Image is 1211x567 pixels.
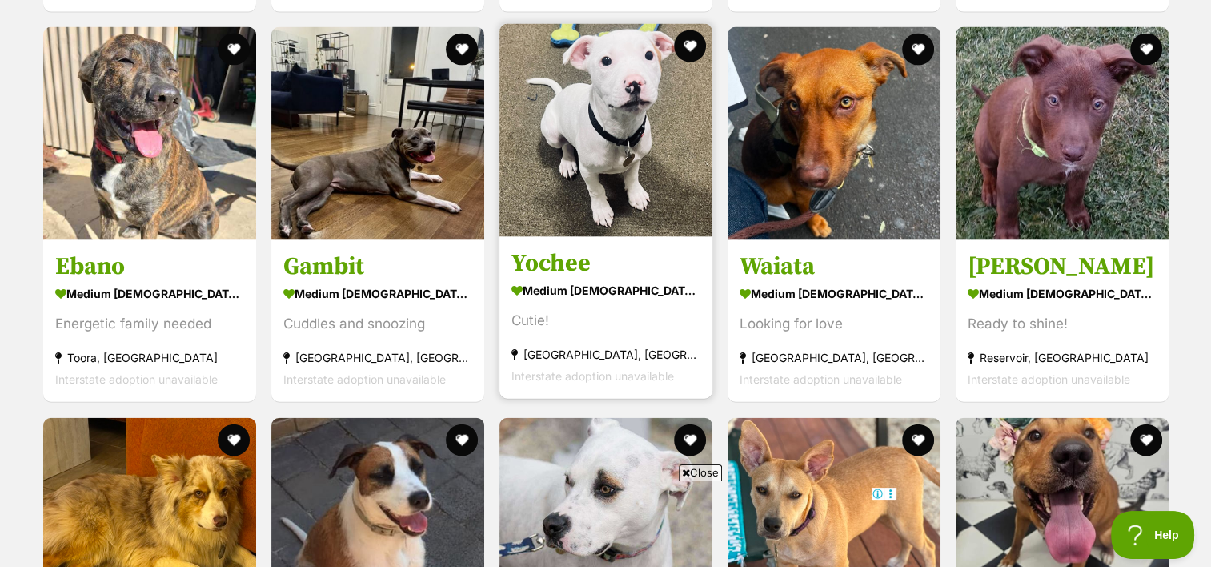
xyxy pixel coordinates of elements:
[511,344,700,366] div: [GEOGRAPHIC_DATA], [GEOGRAPHIC_DATA]
[740,348,928,369] div: [GEOGRAPHIC_DATA], [GEOGRAPHIC_DATA]
[283,373,446,387] span: Interstate adoption unavailable
[446,424,478,456] button: favourite
[271,240,484,403] a: Gambit medium [DEMOGRAPHIC_DATA] Dog Cuddles and snoozing [GEOGRAPHIC_DATA], [GEOGRAPHIC_DATA] In...
[446,34,478,66] button: favourite
[511,249,700,279] h3: Yochee
[55,348,244,369] div: Toora, [GEOGRAPHIC_DATA]
[674,424,706,456] button: favourite
[902,34,934,66] button: favourite
[956,27,1169,240] img: Miertjie
[968,348,1157,369] div: Reservoir, [GEOGRAPHIC_DATA]
[283,252,472,283] h3: Gambit
[728,240,940,403] a: Waiata medium [DEMOGRAPHIC_DATA] Dog Looking for love [GEOGRAPHIC_DATA], [GEOGRAPHIC_DATA] Inters...
[511,279,700,303] div: medium [DEMOGRAPHIC_DATA] Dog
[740,252,928,283] h3: Waiata
[283,348,472,369] div: [GEOGRAPHIC_DATA], [GEOGRAPHIC_DATA]
[55,373,218,387] span: Interstate adoption unavailable
[956,240,1169,403] a: [PERSON_NAME] medium [DEMOGRAPHIC_DATA] Dog Ready to shine! Reservoir, [GEOGRAPHIC_DATA] Intersta...
[902,424,934,456] button: favourite
[218,424,250,456] button: favourite
[968,252,1157,283] h3: [PERSON_NAME]
[740,283,928,306] div: medium [DEMOGRAPHIC_DATA] Dog
[1130,34,1162,66] button: favourite
[511,311,700,332] div: Cutie!
[679,464,722,481] span: Close
[511,370,674,384] span: Interstate adoption unavailable
[271,27,484,240] img: Gambit
[283,283,472,306] div: medium [DEMOGRAPHIC_DATA] Dog
[499,237,712,400] a: Yochee medium [DEMOGRAPHIC_DATA] Dog Cutie! [GEOGRAPHIC_DATA], [GEOGRAPHIC_DATA] Interstate adopt...
[740,314,928,336] div: Looking for love
[43,27,256,240] img: Ebano
[55,252,244,283] h3: Ebano
[218,34,250,66] button: favourite
[968,314,1157,336] div: Ready to shine!
[728,27,940,240] img: Waiata
[740,373,902,387] span: Interstate adoption unavailable
[499,24,712,237] img: Yochee
[55,314,244,336] div: Energetic family needed
[283,314,472,336] div: Cuddles and snoozing
[1111,511,1195,559] iframe: Help Scout Beacon - Open
[43,240,256,403] a: Ebano medium [DEMOGRAPHIC_DATA] Dog Energetic family needed Toora, [GEOGRAPHIC_DATA] Interstate a...
[1130,424,1162,456] button: favourite
[315,487,897,559] iframe: Advertisement
[55,283,244,306] div: medium [DEMOGRAPHIC_DATA] Dog
[674,30,706,62] button: favourite
[968,373,1130,387] span: Interstate adoption unavailable
[968,283,1157,306] div: medium [DEMOGRAPHIC_DATA] Dog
